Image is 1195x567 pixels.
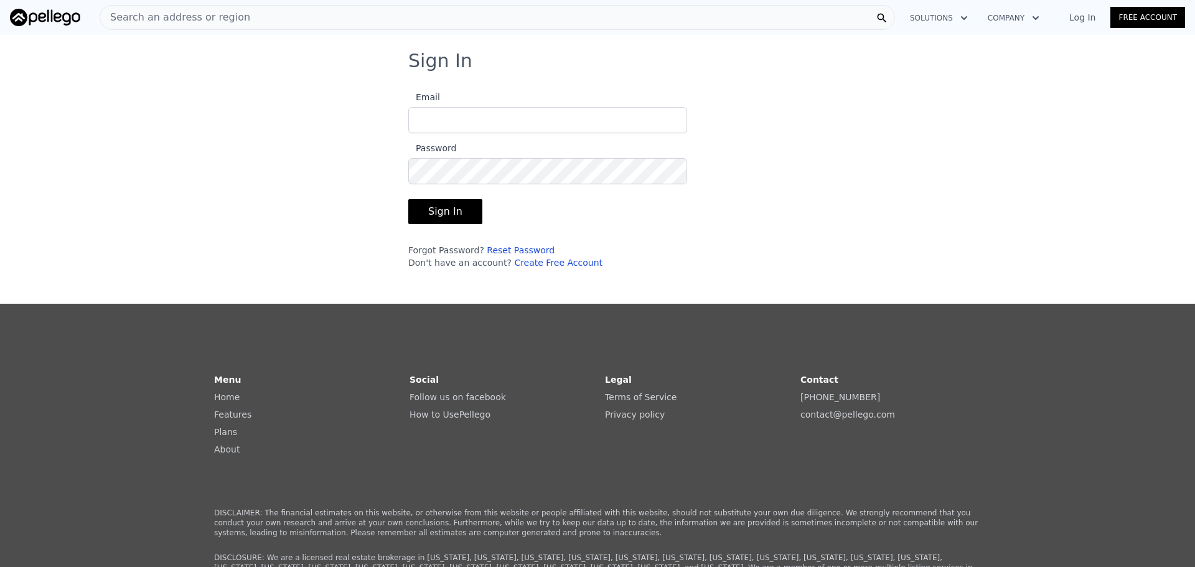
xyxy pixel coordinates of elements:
a: Follow us on facebook [410,392,506,402]
a: Free Account [1110,7,1185,28]
strong: Contact [800,375,838,385]
a: Features [214,410,251,419]
a: Create Free Account [514,258,602,268]
strong: Legal [605,375,632,385]
strong: Social [410,375,439,385]
a: Privacy policy [605,410,665,419]
a: Terms of Service [605,392,677,402]
button: Sign In [408,199,482,224]
a: [PHONE_NUMBER] [800,392,880,402]
a: contact@pellego.com [800,410,895,419]
a: Reset Password [487,245,555,255]
h3: Sign In [408,50,787,72]
p: DISCLAIMER: The financial estimates on this website, or otherwise from this website or people aff... [214,508,981,538]
a: How to UsePellego [410,410,490,419]
button: Company [978,7,1049,29]
span: Search an address or region [100,10,250,25]
strong: Menu [214,375,241,385]
div: Forgot Password? Don't have an account? [408,244,687,269]
a: Log In [1054,11,1110,24]
input: Password [408,158,687,184]
img: Pellego [10,9,80,26]
a: Plans [214,427,237,437]
span: Password [408,143,456,153]
span: Email [408,92,440,102]
button: Solutions [900,7,978,29]
input: Email [408,107,687,133]
a: Home [214,392,240,402]
a: About [214,444,240,454]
